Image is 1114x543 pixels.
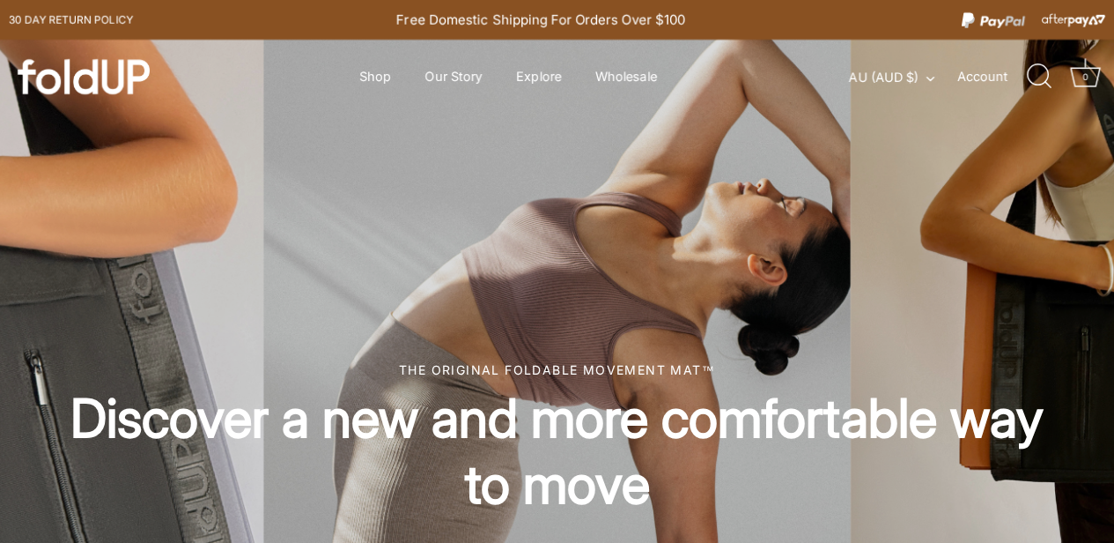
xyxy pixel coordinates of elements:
h2: Discover a new and more comfortable way to move [62,385,1052,517]
a: Wholesale [580,60,673,93]
a: Search [1020,57,1059,96]
a: Explore [501,60,577,93]
div: The original foldable movement mat™ [62,361,1052,379]
img: foldUP [18,59,150,94]
button: AU (AUD $) [849,70,954,86]
a: Cart [1066,57,1104,96]
div: 0 [1076,68,1094,86]
a: Our Story [409,60,498,93]
a: Account [957,66,1025,87]
a: foldUP [18,59,185,94]
div: Primary navigation [316,60,700,93]
a: 30 day Return policy [9,10,133,31]
a: Shop [344,60,407,93]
